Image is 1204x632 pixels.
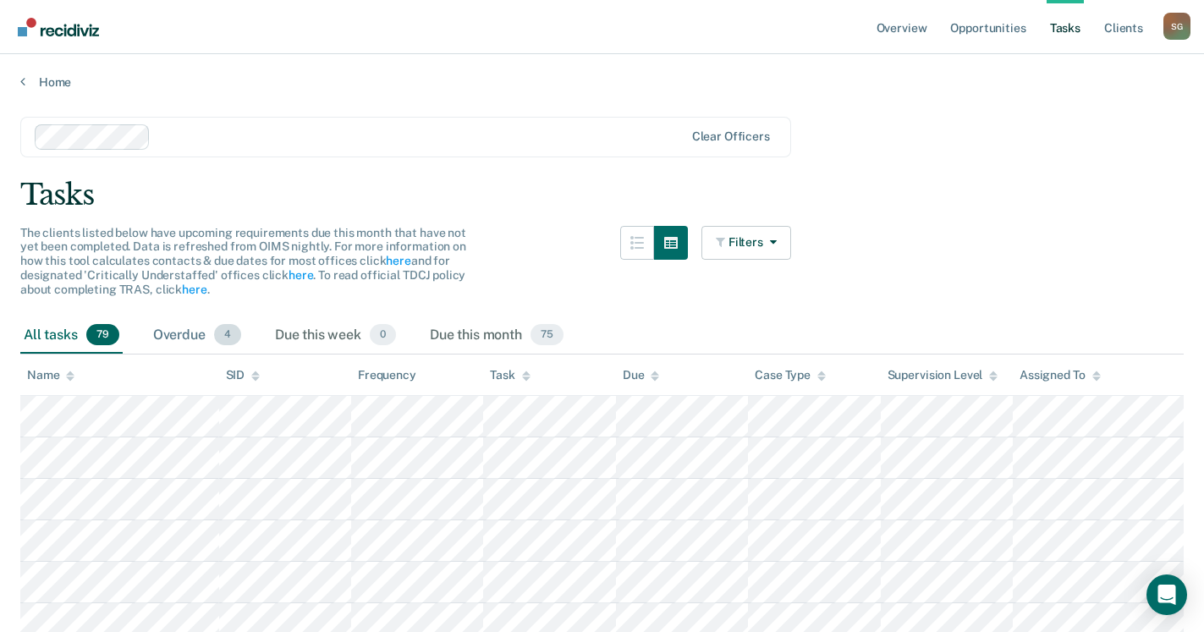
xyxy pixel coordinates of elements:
[226,368,261,382] div: SID
[701,226,791,260] button: Filters
[623,368,660,382] div: Due
[20,74,1184,90] a: Home
[182,283,206,296] a: here
[531,324,564,346] span: 75
[20,178,1184,212] div: Tasks
[370,324,396,346] span: 0
[692,129,770,144] div: Clear officers
[1163,13,1190,40] button: Profile dropdown button
[27,368,74,382] div: Name
[150,317,245,354] div: Overdue4
[490,368,530,382] div: Task
[755,368,826,382] div: Case Type
[1146,574,1187,615] div: Open Intercom Messenger
[20,317,123,354] div: All tasks79
[888,368,998,382] div: Supervision Level
[20,226,466,296] span: The clients listed below have upcoming requirements due this month that have not yet been complet...
[426,317,567,354] div: Due this month75
[272,317,399,354] div: Due this week0
[18,18,99,36] img: Recidiviz
[386,254,410,267] a: here
[214,324,241,346] span: 4
[1020,368,1100,382] div: Assigned To
[1163,13,1190,40] div: S G
[358,368,416,382] div: Frequency
[86,324,119,346] span: 79
[289,268,313,282] a: here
